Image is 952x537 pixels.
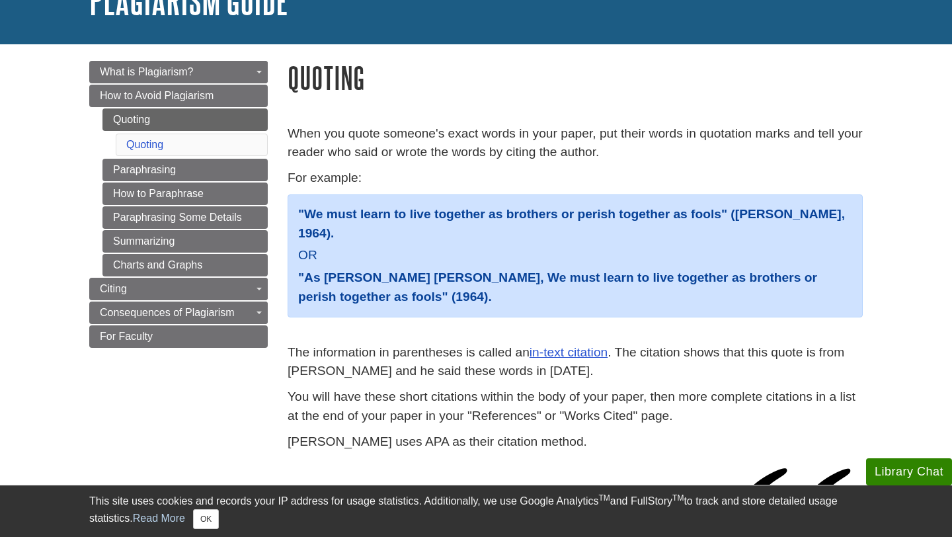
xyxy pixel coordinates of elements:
span: How to Avoid Plagiarism [100,90,214,101]
p: OR [298,246,852,265]
a: How to Paraphrase [102,183,268,205]
span: For Faculty [100,331,153,342]
button: Library Chat [866,458,952,485]
a: Citing [89,278,268,300]
strong: "As [PERSON_NAME] [PERSON_NAME], We must learn to live together as brothers or perish together as... [298,270,817,304]
span: Consequences of Plagiarism [100,307,235,318]
a: Charts and Graphs [102,254,268,276]
a: Paraphrasing Some Details [102,206,268,229]
a: What is Plagiarism? [89,61,268,83]
span: What is Plagiarism? [100,66,193,77]
div: This site uses cookies and records your IP address for usage statistics. Additionally, we use Goo... [89,493,863,529]
a: How to Avoid Plagiarism [89,85,268,107]
h1: Quoting [288,61,863,95]
a: in-text citation [530,345,608,359]
a: Quoting [126,139,163,150]
span: Citing [100,283,127,294]
p: When you quote someone's exact words in your paper, put their words in quotation marks and tell y... [288,124,863,163]
strong: "We must learn to live together as brothers or perish together as fools" ([PERSON_NAME], 1964). [298,207,845,240]
div: Guide Page Menu [89,61,268,348]
a: Consequences of Plagiarism [89,302,268,324]
a: Summarizing [102,230,268,253]
button: Close [193,509,219,529]
sup: TM [672,493,684,503]
a: For Faculty [89,325,268,348]
p: The information in parentheses is called an . The citation shows that this quote is from [PERSON_... [288,324,863,381]
sup: TM [598,493,610,503]
p: For example: [288,169,863,188]
p: [PERSON_NAME] uses APA as their citation method. [288,433,863,452]
a: Read More [133,513,185,524]
p: You will have these short citations within the body of your paper, then more complete citations i... [288,388,863,426]
a: Quoting [102,108,268,131]
a: Paraphrasing [102,159,268,181]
